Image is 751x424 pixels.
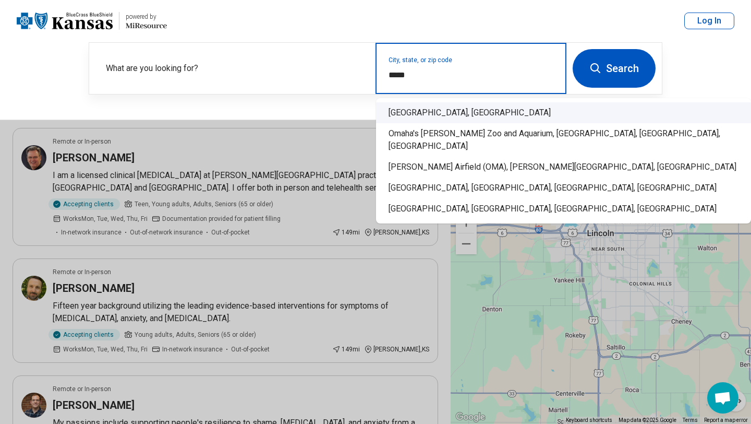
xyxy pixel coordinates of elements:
[684,13,734,29] button: Log In
[707,382,738,414] a: Open chat
[376,157,751,178] div: [PERSON_NAME] Airfield (OMA), [PERSON_NAME][GEOGRAPHIC_DATA], [GEOGRAPHIC_DATA]
[376,198,751,219] div: [GEOGRAPHIC_DATA], [GEOGRAPHIC_DATA], [GEOGRAPHIC_DATA], [GEOGRAPHIC_DATA]
[376,98,751,223] div: Suggestions
[376,123,751,157] div: Omaha's [PERSON_NAME] Zoo and Aquarium, [GEOGRAPHIC_DATA], [GEOGRAPHIC_DATA], [GEOGRAPHIC_DATA]
[573,49,656,88] button: Search
[17,8,113,33] img: Blue Cross Blue Shield Kansas
[106,62,363,75] label: What are you looking for?
[126,12,167,21] div: powered by
[376,102,751,123] div: [GEOGRAPHIC_DATA], [GEOGRAPHIC_DATA]
[376,178,751,198] div: [GEOGRAPHIC_DATA], [GEOGRAPHIC_DATA], [GEOGRAPHIC_DATA], [GEOGRAPHIC_DATA]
